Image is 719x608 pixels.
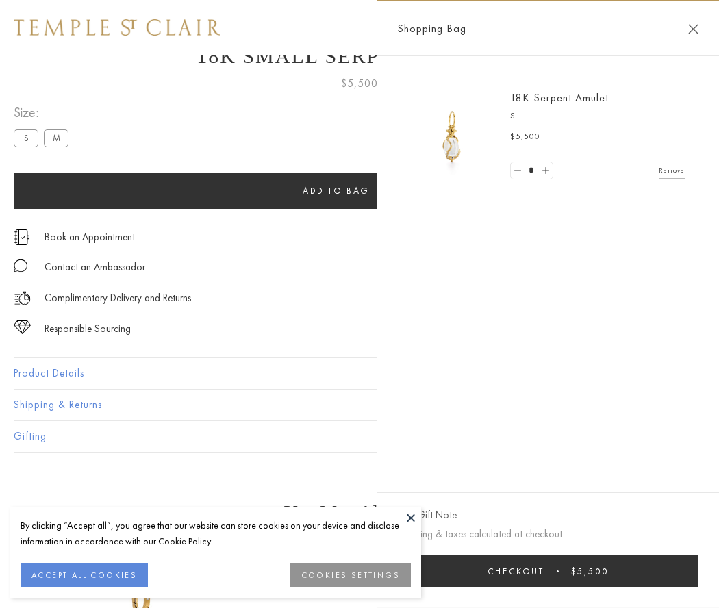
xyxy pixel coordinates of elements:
button: Close Shopping Bag [688,24,698,34]
p: Complimentary Delivery and Returns [45,290,191,307]
a: Book an Appointment [45,229,135,244]
img: MessageIcon-01_2.svg [14,259,27,273]
p: Shipping & taxes calculated at checkout [397,526,698,543]
button: ACCEPT ALL COOKIES [21,563,148,587]
a: 18K Serpent Amulet [510,90,609,105]
label: S [14,129,38,147]
span: Size: [14,101,74,124]
p: S [510,110,685,123]
img: icon_delivery.svg [14,290,31,307]
button: Checkout $5,500 [397,555,698,587]
a: Set quantity to 2 [538,162,552,179]
h1: 18K Small Serpent Amulet [14,45,705,68]
h3: You May Also Like [34,501,685,523]
button: Gifting [14,421,705,452]
button: Add to bag [14,173,659,209]
button: COOKIES SETTINGS [290,563,411,587]
span: Add to bag [303,185,370,197]
div: Contact an Ambassador [45,259,145,276]
button: Shipping & Returns [14,390,705,420]
span: $5,500 [510,130,540,144]
a: Set quantity to 0 [511,162,525,179]
button: Product Details [14,358,705,389]
img: Temple St. Clair [14,19,220,36]
span: $5,500 [571,566,609,577]
button: Add Gift Note [397,507,457,524]
div: Responsible Sourcing [45,320,131,338]
div: By clicking “Accept all”, you agree that our website can store cookies on your device and disclos... [21,518,411,549]
label: M [44,129,68,147]
img: icon_appointment.svg [14,229,30,245]
a: Remove [659,163,685,178]
span: Checkout [488,566,544,577]
span: Shopping Bag [397,20,466,38]
span: $5,500 [341,75,378,92]
img: icon_sourcing.svg [14,320,31,334]
img: P51836-E11SERPPV [411,96,493,178]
